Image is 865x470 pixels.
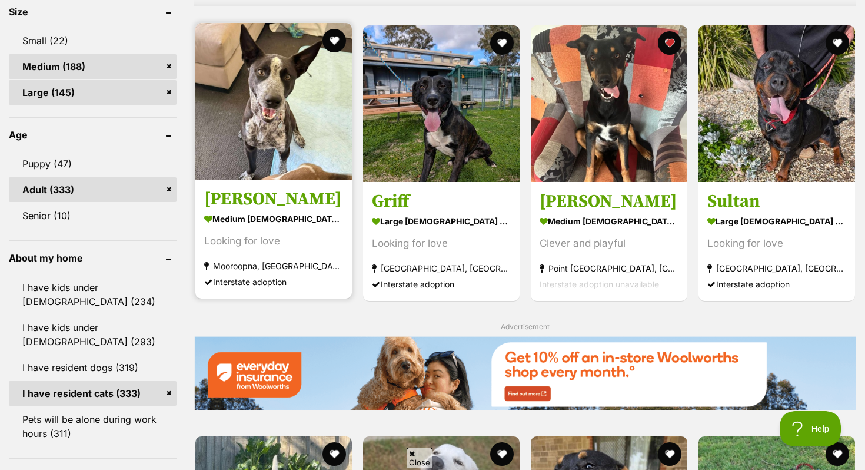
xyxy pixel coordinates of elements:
button: favourite [658,442,681,466]
a: Medium (188) [9,54,177,79]
a: Puppy (47) [9,151,177,176]
a: Small (22) [9,28,177,53]
header: About my home [9,253,177,263]
strong: large [DEMOGRAPHIC_DATA] Dog [707,213,846,230]
button: favourite [322,29,346,52]
a: I have kids under [DEMOGRAPHIC_DATA] (234) [9,275,177,314]
img: Simon - Kelpie Dog [531,25,687,182]
header: Size [9,6,177,17]
iframe: Help Scout Beacon - Open [780,411,841,446]
strong: [GEOGRAPHIC_DATA], [GEOGRAPHIC_DATA] [707,260,846,276]
header: Age [9,130,177,140]
img: Sultan - Rottweiler Dog [698,25,855,182]
h3: Sultan [707,190,846,213]
a: Pets will be alone during work hours (311) [9,407,177,446]
div: Interstate adoption [204,274,343,290]
a: I have resident dogs (319) [9,355,177,380]
span: Advertisement [501,322,550,331]
span: Interstate adoption unavailable [540,279,659,289]
div: Interstate adoption [372,276,511,292]
a: [PERSON_NAME] medium [DEMOGRAPHIC_DATA] Dog Looking for love Mooroopna, [GEOGRAPHIC_DATA] Interst... [195,179,352,299]
span: Close [407,448,432,468]
strong: medium [DEMOGRAPHIC_DATA] Dog [204,210,343,227]
img: Everyday Insurance promotional banner [194,336,856,410]
a: Senior (10) [9,203,177,228]
strong: Point [GEOGRAPHIC_DATA], [GEOGRAPHIC_DATA] [540,260,678,276]
div: Looking for love [204,233,343,249]
button: favourite [826,31,849,55]
button: favourite [322,442,346,466]
button: favourite [490,31,514,55]
strong: Mooroopna, [GEOGRAPHIC_DATA] [204,258,343,274]
a: I have resident cats (333) [9,381,177,406]
h3: Griff [372,190,511,213]
button: favourite [658,31,681,55]
div: Looking for love [372,236,511,251]
div: Clever and playful [540,236,678,251]
img: Griff - Large Cross Breed Dog [363,25,520,182]
h3: [PERSON_NAME] [204,188,343,210]
button: favourite [826,442,849,466]
h3: [PERSON_NAME] [540,190,678,213]
a: I have kids under [DEMOGRAPHIC_DATA] (293) [9,315,177,354]
strong: medium [DEMOGRAPHIC_DATA] Dog [540,213,678,230]
a: Adult (333) [9,177,177,202]
strong: large [DEMOGRAPHIC_DATA] Dog [372,213,511,230]
button: favourite [490,442,514,466]
a: Sultan large [DEMOGRAPHIC_DATA] Dog Looking for love [GEOGRAPHIC_DATA], [GEOGRAPHIC_DATA] Interst... [698,181,855,301]
a: Large (145) [9,80,177,105]
a: [PERSON_NAME] medium [DEMOGRAPHIC_DATA] Dog Clever and playful Point [GEOGRAPHIC_DATA], [GEOGRAPH... [531,181,687,301]
div: Interstate adoption [707,276,846,292]
a: Everyday Insurance promotional banner [194,336,856,412]
div: Looking for love [707,236,846,251]
img: Becky - Australian Cattle Dog x Australian Kelpie Dog [195,23,352,180]
strong: [GEOGRAPHIC_DATA], [GEOGRAPHIC_DATA] [372,260,511,276]
a: Griff large [DEMOGRAPHIC_DATA] Dog Looking for love [GEOGRAPHIC_DATA], [GEOGRAPHIC_DATA] Intersta... [363,181,520,301]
